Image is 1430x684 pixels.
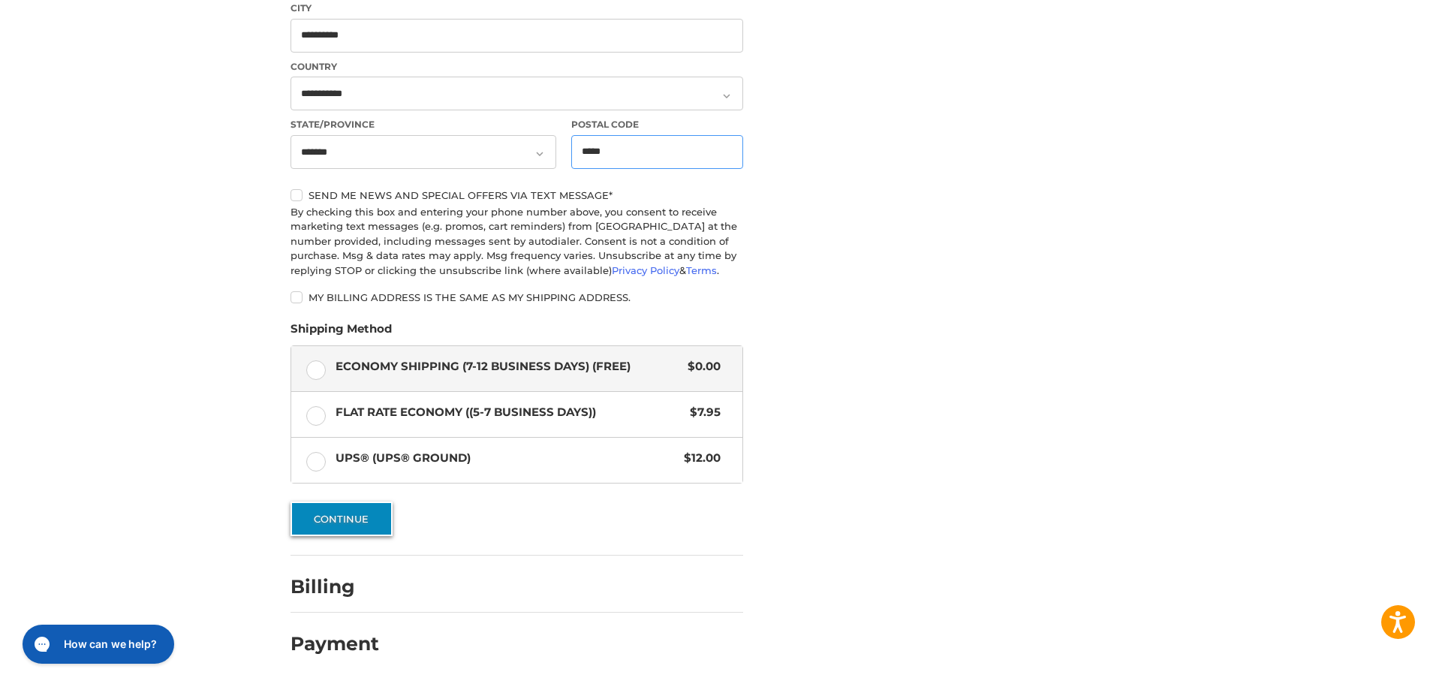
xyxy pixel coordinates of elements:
span: $12.00 [676,450,721,467]
legend: Shipping Method [291,321,392,345]
h2: Payment [291,632,379,655]
button: Continue [291,502,393,536]
label: My billing address is the same as my shipping address. [291,291,743,303]
span: UPS® (UPS® Ground) [336,450,677,467]
span: $7.95 [682,404,721,421]
div: By checking this box and entering your phone number above, you consent to receive marketing text ... [291,205,743,279]
label: Country [291,60,743,74]
label: Postal Code [571,118,744,131]
label: City [291,2,743,15]
span: $0.00 [680,358,721,375]
label: Send me news and special offers via text message* [291,189,743,201]
a: Terms [686,264,717,276]
a: Privacy Policy [612,264,679,276]
span: Economy Shipping (7-12 Business Days) (Free) [336,358,681,375]
iframe: Gorgias live chat messenger [15,619,179,669]
span: Flat Rate Economy ((5-7 Business Days)) [336,404,683,421]
h2: Billing [291,575,378,598]
label: State/Province [291,118,556,131]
